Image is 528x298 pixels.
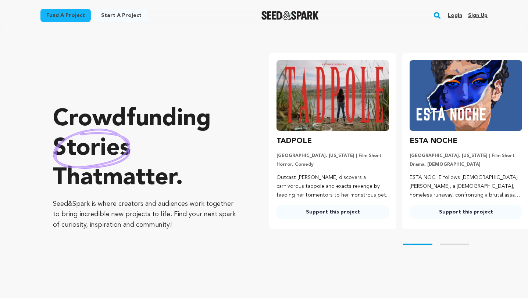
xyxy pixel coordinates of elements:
h3: ESTA NOCHE [410,135,457,147]
p: Seed&Spark is where creators and audiences work together to bring incredible new projects to life... [53,199,240,230]
a: Start a project [95,9,147,22]
p: ESTA NOCHE follows [DEMOGRAPHIC_DATA] [PERSON_NAME], a [DEMOGRAPHIC_DATA], homeless runaway, conf... [410,173,522,200]
a: Seed&Spark Homepage [261,11,319,20]
img: hand sketched image [53,129,131,169]
a: Fund a project [40,9,91,22]
img: ESTA NOCHE image [410,60,522,131]
p: Outcast [PERSON_NAME] discovers a carnivorous tadpole and exacts revenge by feeding her tormentor... [277,173,389,200]
a: Login [448,10,462,21]
p: [GEOGRAPHIC_DATA], [US_STATE] | Film Short [410,153,522,159]
p: [GEOGRAPHIC_DATA], [US_STATE] | Film Short [277,153,389,159]
p: Drama, [DEMOGRAPHIC_DATA] [410,162,522,168]
h3: TADPOLE [277,135,312,147]
a: Sign up [468,10,488,21]
p: Crowdfunding that . [53,105,240,193]
img: Seed&Spark Logo Dark Mode [261,11,319,20]
a: Support this project [410,205,522,219]
img: TADPOLE image [277,60,389,131]
a: Support this project [277,205,389,219]
p: Horror, Comedy [277,162,389,168]
span: matter [103,166,176,190]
